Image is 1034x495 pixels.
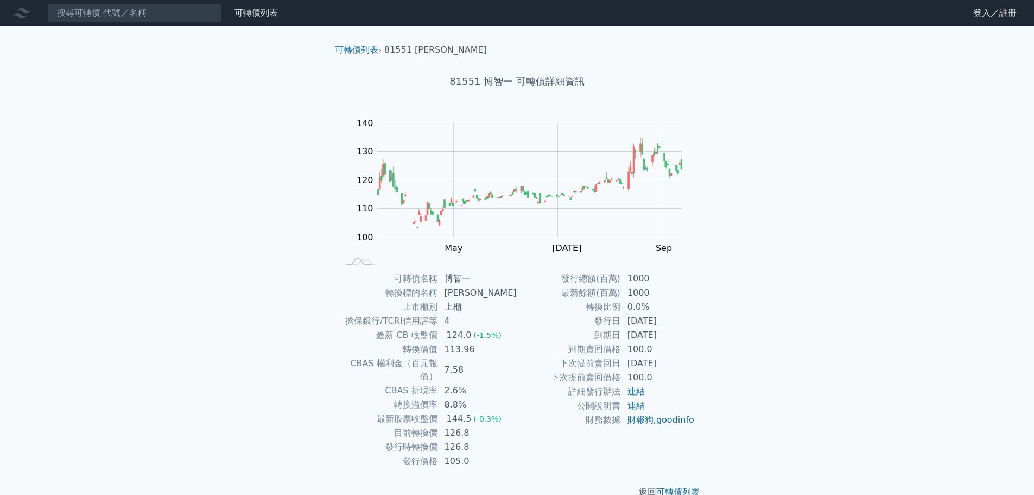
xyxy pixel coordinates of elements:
[438,426,517,440] td: 126.8
[517,286,621,300] td: 最新餘額(百萬)
[517,413,621,427] td: 財務數據
[339,300,438,314] td: 上市櫃別
[656,415,694,425] a: goodinfo
[517,272,621,286] td: 發行總額(百萬)
[335,45,378,55] a: 可轉債列表
[438,272,517,286] td: 博智一
[351,118,699,253] g: Chart
[357,203,373,214] tspan: 110
[339,454,438,468] td: 發行價格
[517,385,621,399] td: 詳細發行辦法
[621,300,695,314] td: 0.0%
[438,384,517,398] td: 2.6%
[445,329,474,342] div: 124.0
[473,415,502,423] span: (-0.3%)
[438,454,517,468] td: 105.0
[339,342,438,356] td: 轉換價值
[517,342,621,356] td: 到期賣回價格
[357,175,373,185] tspan: 120
[335,43,382,57] li: ›
[384,43,487,57] li: 81551 [PERSON_NAME]
[339,440,438,454] td: 發行時轉換價
[621,286,695,300] td: 1000
[234,8,278,18] a: 可轉債列表
[445,412,474,425] div: 144.5
[438,286,517,300] td: [PERSON_NAME]
[517,300,621,314] td: 轉換比例
[438,398,517,412] td: 8.8%
[445,243,462,253] tspan: May
[656,243,672,253] tspan: Sep
[438,342,517,356] td: 113.96
[621,356,695,371] td: [DATE]
[517,356,621,371] td: 下次提前賣回日
[326,74,708,89] h1: 81551 博智一 可轉債詳細資訊
[517,399,621,413] td: 公開說明書
[621,314,695,328] td: [DATE]
[621,328,695,342] td: [DATE]
[438,300,517,314] td: 上櫃
[339,412,438,426] td: 最新股票收盤價
[627,386,645,397] a: 連結
[438,314,517,328] td: 4
[438,440,517,454] td: 126.8
[48,4,221,22] input: 搜尋可轉債 代號／名稱
[517,328,621,342] td: 到期日
[339,272,438,286] td: 可轉債名稱
[339,286,438,300] td: 轉換標的名稱
[621,413,695,427] td: ,
[621,342,695,356] td: 100.0
[552,243,581,253] tspan: [DATE]
[438,356,517,384] td: 7.58
[627,400,645,411] a: 連結
[517,314,621,328] td: 發行日
[339,384,438,398] td: CBAS 折現率
[339,398,438,412] td: 轉換溢價率
[339,314,438,328] td: 擔保銀行/TCRI信用評等
[621,371,695,385] td: 100.0
[473,331,502,340] span: (-1.5%)
[621,272,695,286] td: 1000
[965,4,1025,22] a: 登入／註冊
[339,426,438,440] td: 目前轉換價
[517,371,621,385] td: 下次提前賣回價格
[357,232,373,242] tspan: 100
[339,328,438,342] td: 最新 CB 收盤價
[339,356,438,384] td: CBAS 權利金（百元報價）
[357,118,373,128] tspan: 140
[627,415,654,425] a: 財報狗
[357,146,373,156] tspan: 130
